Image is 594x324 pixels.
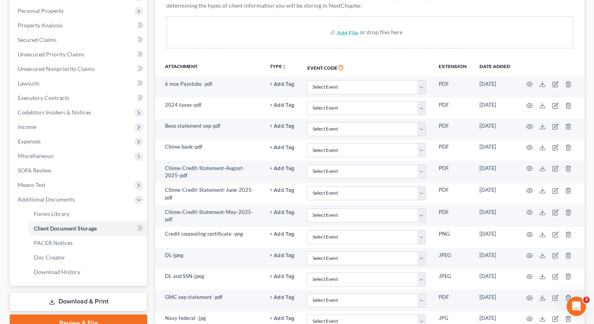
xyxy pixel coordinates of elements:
span: Property Analysis [18,22,63,29]
button: + Add Tag [270,82,294,87]
span: SOFA Review [18,167,51,174]
button: + Add Tag [270,103,294,108]
button: + Add Tag [270,316,294,321]
th: Date added [473,58,517,77]
span: Codebtors Insiders & Notices [18,109,91,116]
button: + Add Tag [270,295,294,300]
a: + Add Tag [270,208,294,216]
td: [DATE] [473,205,517,227]
a: Property Analysis [11,18,147,33]
button: TYPEunfold_more [270,64,286,69]
a: Executory Contracts [11,91,147,105]
span: Unsecured Priority Claims [18,51,84,58]
td: [DATE] [473,227,517,248]
a: Unsecured Nonpriority Claims [11,62,147,76]
td: Chime bank-pdf [155,140,263,161]
span: Personal Property [18,7,64,14]
td: DL-jpeg [155,248,263,269]
span: Expenses [18,138,41,145]
td: [DATE] [473,140,517,161]
button: + Add Tag [270,188,294,193]
a: + Add Tag [270,314,294,322]
iframe: Intercom live chat [567,297,586,316]
a: + Add Tag [270,80,294,88]
a: + Add Tag [270,272,294,280]
td: DL and SSN-jpeg [155,269,263,290]
button: + Add Tag [270,274,294,279]
td: PDF [432,140,473,161]
td: JPEG [432,269,473,290]
td: PNG [432,227,473,248]
span: Secured Claims [18,36,56,43]
span: Client Document Storage [34,225,97,232]
span: Executory Contracts [18,94,69,101]
i: unfold_more [281,64,286,69]
span: Unsecured Nonpriority Claims [18,65,95,72]
a: Download History [27,265,147,279]
button: + Add Tag [270,210,294,215]
button: + Add Tag [270,145,294,150]
td: 6 mos Paystubs -pdf [155,77,263,98]
a: + Add Tag [270,186,294,194]
td: [DATE] [473,98,517,118]
a: PACER Notices [27,236,147,250]
span: Income [18,123,36,130]
td: [DATE] [473,183,517,205]
button: + Add Tag [270,232,294,237]
td: [DATE] [473,77,517,98]
a: + Add Tag [270,251,294,259]
td: [DATE] [473,248,517,269]
td: PDF [432,290,473,311]
a: SOFA Review [11,163,147,178]
a: Forms Library [27,207,147,221]
td: PDF [432,183,473,205]
span: Miscellaneous [18,152,54,159]
td: Chime-Credit-Statement-August-2025-pdf [155,161,263,183]
td: Benz statement sep-pdf [155,119,263,140]
a: Download & Print [10,292,147,311]
a: + Add Tag [270,143,294,151]
button: + Add Tag [270,166,294,171]
span: Additional Documents [18,196,75,203]
a: + Add Tag [270,101,294,109]
a: Unsecured Priority Claims [11,47,147,62]
td: PDF [432,119,473,140]
td: 2024 taxes-pdf [155,98,263,118]
a: + Add Tag [270,164,294,172]
td: Chime-Credit-Statement-June-2025-pdf [155,183,263,205]
td: GMC sep statement -pdf [155,290,263,311]
a: + Add Tag [270,122,294,130]
div: or drop files here [360,28,402,36]
th: Attachment [155,58,263,77]
span: Lawsuits [18,80,40,87]
td: Chime-Credit-Statement-May-2025-pdf [155,205,263,227]
span: PACER Notices [34,239,73,246]
th: Extension [432,58,473,77]
td: PDF [432,161,473,183]
td: PDF [432,77,473,98]
span: 3 [583,297,590,303]
span: Forms Library [34,210,69,217]
a: Lawsuits [11,76,147,91]
td: PDF [432,98,473,118]
td: Credit counseling certificate -png [155,227,263,248]
button: + Add Tag [270,253,294,258]
a: + Add Tag [270,230,294,238]
td: JPEG [432,248,473,269]
span: Download History [34,268,80,275]
span: Means Test [18,181,46,188]
a: + Add Tag [270,293,294,301]
a: Doc Creator [27,250,147,265]
td: [DATE] [473,269,517,290]
td: [DATE] [473,290,517,311]
td: [DATE] [473,161,517,183]
button: + Add Tag [270,124,294,129]
span: Doc Creator [34,254,65,261]
td: [DATE] [473,119,517,140]
td: PDF [432,205,473,227]
a: Client Document Storage [27,221,147,236]
th: Event Code [300,58,432,77]
a: Secured Claims [11,33,147,47]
